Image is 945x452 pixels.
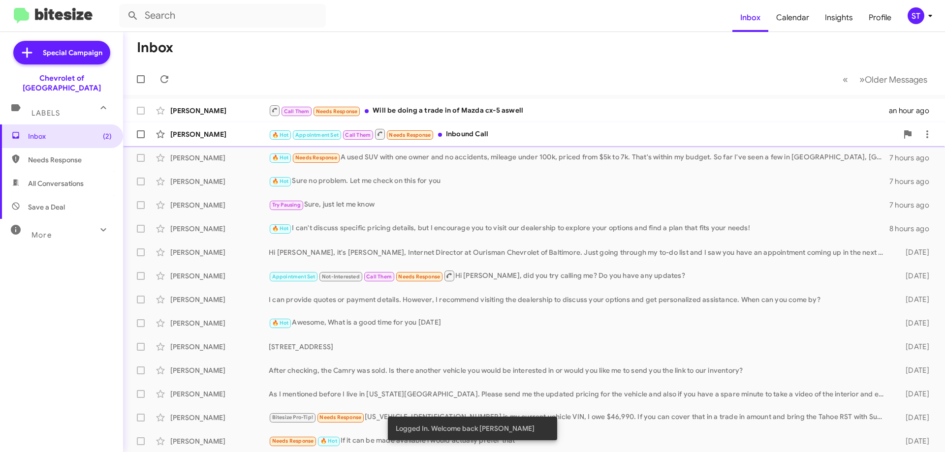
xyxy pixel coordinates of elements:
div: As I mentioned before I live in [US_STATE][GEOGRAPHIC_DATA]. Please send me the updated pricing f... [269,389,890,399]
div: [DATE] [890,271,937,281]
span: Call Them [345,132,371,138]
span: 🔥 Hot [272,154,289,161]
div: [DATE] [890,365,937,375]
span: Needs Response [295,154,337,161]
nav: Page navigation example [837,69,933,90]
div: I can't discuss specific pricing details, but I encourage you to visit our dealership to explore ... [269,223,889,234]
span: Needs Response [319,414,361,421]
div: I can provide quotes or payment details. However, I recommend visiting the dealership to discuss ... [269,295,890,304]
a: Special Campaign [13,41,110,64]
span: 🔥 Hot [272,225,289,232]
div: [PERSON_NAME] [170,413,269,422]
div: Sure no problem. Let me check on this for you [269,176,889,187]
div: ST [908,7,924,24]
div: [PERSON_NAME] [170,177,269,186]
a: Inbox [732,3,768,32]
span: Appointment Set [295,132,339,138]
div: [PERSON_NAME] [170,106,269,116]
div: [DATE] [890,413,937,422]
span: Needs Response [272,438,314,444]
div: [DATE] [890,342,937,352]
div: 7 hours ago [889,153,937,163]
span: Inbox [28,131,112,141]
div: [STREET_ADDRESS] [269,342,890,352]
div: [PERSON_NAME] [170,365,269,375]
div: [DATE] [890,389,937,399]
span: Appointment Set [272,273,315,280]
h1: Inbox [137,40,173,56]
div: Will be doing a trade in of Mazda cx-5 aswell [269,104,889,117]
span: Needs Response [316,108,358,115]
span: Not-Interested [322,273,360,280]
span: All Conversations [28,179,84,188]
span: Call Them [284,108,310,115]
button: ST [899,7,934,24]
div: [DATE] [890,436,937,446]
span: Special Campaign [43,48,102,58]
div: Inbound Call [269,128,898,140]
div: [PERSON_NAME] [170,295,269,304]
span: Labels [31,109,60,118]
div: [PERSON_NAME] [170,224,269,234]
div: [PERSON_NAME] [170,129,269,139]
span: (2) [103,131,112,141]
span: 🔥 Hot [272,132,289,138]
div: Hi [PERSON_NAME], it's [PERSON_NAME], Internet Director at Ourisman Chevrolet of Baltimore. Just ... [269,247,890,257]
span: « [843,73,848,86]
div: an hour ago [889,106,937,116]
span: 🔥 Hot [320,438,337,444]
span: 🔥 Hot [272,178,289,184]
a: Insights [817,3,861,32]
div: 8 hours ago [889,224,937,234]
span: Logged In. Welcome back [PERSON_NAME] [396,423,535,433]
a: Calendar [768,3,817,32]
span: Bitesize Pro-Tip! [272,414,313,421]
span: Needs Response [398,273,440,280]
span: » [859,73,865,86]
div: [DATE] [890,247,937,257]
a: Profile [861,3,899,32]
button: Next [853,69,933,90]
div: [DATE] [890,318,937,328]
div: [PERSON_NAME] [170,318,269,328]
div: Hi [PERSON_NAME], did you try calling me? Do you have any updates? [269,270,890,282]
span: More [31,231,52,240]
div: If it can be made available i would actually prefer that [269,435,890,447]
div: Awesome, What is a good time for you [DATE] [269,317,890,329]
div: [PERSON_NAME] [170,342,269,352]
input: Search [119,4,326,28]
span: Call Them [366,273,392,280]
div: Sure, just let me know [269,199,889,211]
span: Needs Response [389,132,431,138]
span: Save a Deal [28,202,65,212]
div: [PERSON_NAME] [170,200,269,210]
span: 🔥 Hot [272,320,289,326]
div: [US_VEHICLE_IDENTIFICATION_NUMBER] is my current vehicle VIN, I owe $46,990. If you can cover tha... [269,412,890,423]
span: Older Messages [865,74,927,85]
div: A used SUV with one owner and no accidents, mileage under 100k, priced from $5k to 7k. That's wit... [269,152,889,163]
div: [PERSON_NAME] [170,271,269,281]
div: After checking, the Camry was sold. Is there another vehicle you would be interested in or would ... [269,365,890,375]
span: Try Pausing [272,202,301,208]
div: [PERSON_NAME] [170,389,269,399]
div: [PERSON_NAME] [170,436,269,446]
span: Needs Response [28,155,112,165]
div: 7 hours ago [889,200,937,210]
div: 7 hours ago [889,177,937,186]
div: [PERSON_NAME] [170,247,269,257]
button: Previous [837,69,854,90]
div: [PERSON_NAME] [170,153,269,163]
div: [DATE] [890,295,937,304]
